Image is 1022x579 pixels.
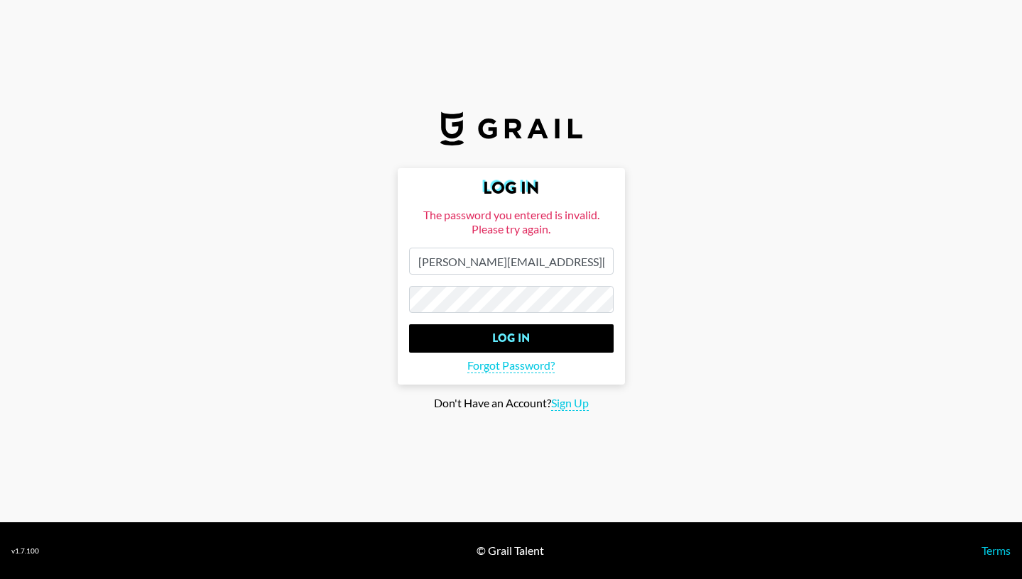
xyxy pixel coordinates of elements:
[982,544,1011,557] a: Terms
[409,208,614,236] div: The password you entered is invalid. Please try again.
[551,396,589,411] span: Sign Up
[11,546,39,556] div: v 1.7.100
[409,248,614,275] input: Email
[409,180,614,197] h2: Log In
[467,358,555,373] span: Forgot Password?
[440,111,582,145] img: Grail Talent Logo
[11,396,1011,411] div: Don't Have an Account?
[477,544,544,558] div: © Grail Talent
[409,324,614,353] input: Log In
